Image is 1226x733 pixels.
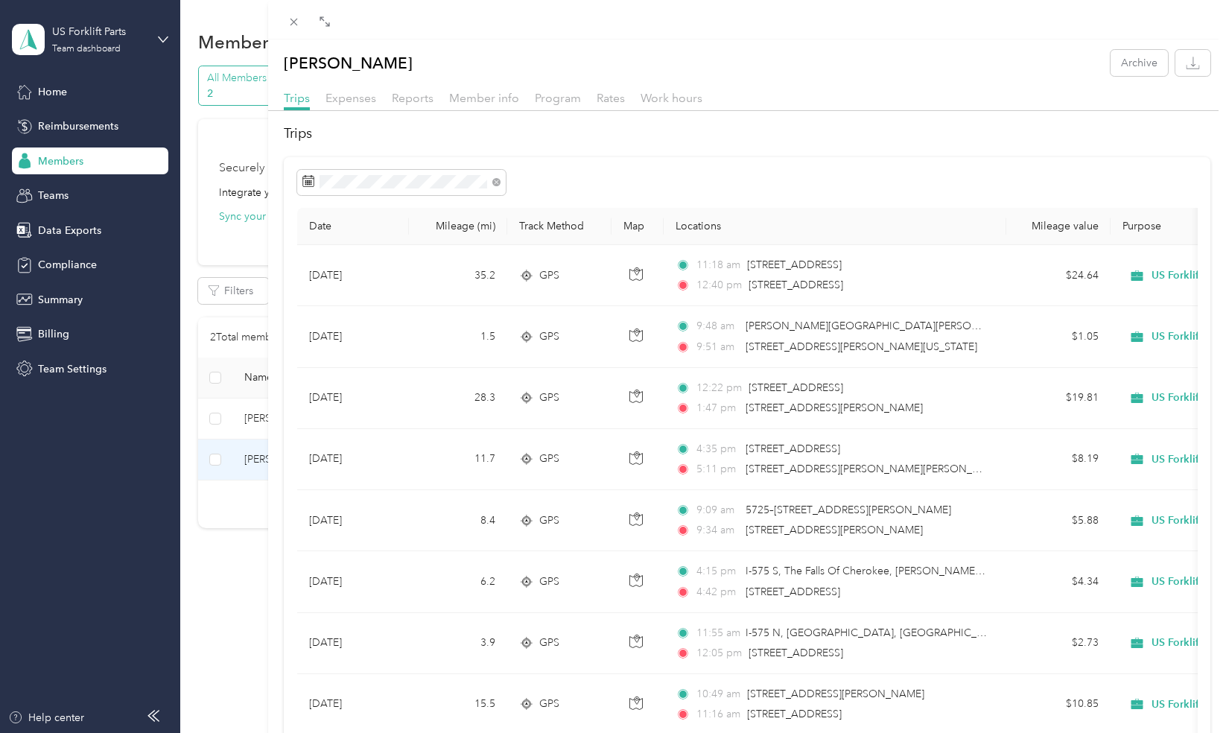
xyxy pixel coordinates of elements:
td: $1.05 [1006,306,1111,367]
span: [STREET_ADDRESS] [746,442,840,455]
span: 1:47 pm [696,400,739,416]
span: GPS [539,329,559,345]
h2: Trips [284,124,1210,144]
span: I-575 N, [GEOGRAPHIC_DATA], [GEOGRAPHIC_DATA] [746,626,1007,639]
td: [DATE] [297,613,409,674]
th: Date [297,208,409,245]
span: 9:09 am [696,502,739,518]
td: 28.3 [409,368,507,429]
span: Reports [392,91,433,105]
span: 4:42 pm [696,584,739,600]
span: [STREET_ADDRESS][PERSON_NAME][US_STATE] [746,340,977,353]
td: [DATE] [297,245,409,306]
td: 1.5 [409,306,507,367]
span: 4:35 pm [696,441,739,457]
span: Member info [449,91,519,105]
span: Work hours [641,91,702,105]
span: 5725–[STREET_ADDRESS][PERSON_NAME] [746,504,951,516]
td: $8.19 [1006,429,1111,490]
span: GPS [539,390,559,406]
span: 12:22 pm [696,380,742,396]
td: $4.34 [1006,551,1111,612]
span: 4:15 pm [696,563,739,580]
iframe: Everlance-gr Chat Button Frame [1143,650,1226,733]
span: GPS [539,513,559,529]
td: 35.2 [409,245,507,306]
td: 3.9 [409,613,507,674]
span: 12:05 pm [696,645,742,661]
span: GPS [539,574,559,590]
span: [STREET_ADDRESS][PERSON_NAME] [746,524,923,536]
th: Locations [664,208,1006,245]
span: GPS [539,635,559,651]
span: Expenses [325,91,376,105]
th: Mileage (mi) [409,208,507,245]
span: 5:11 pm [696,461,739,477]
span: 9:34 am [696,522,739,539]
td: $2.73 [1006,613,1111,674]
span: [STREET_ADDRESS] [749,381,843,394]
span: [STREET_ADDRESS] [747,258,842,271]
th: Mileage value [1006,208,1111,245]
span: [STREET_ADDRESS][PERSON_NAME] [746,402,923,414]
span: Trips [284,91,310,105]
p: [PERSON_NAME] [284,50,413,76]
td: [DATE] [297,551,409,612]
span: [STREET_ADDRESS] [747,708,842,720]
span: GPS [539,451,559,467]
th: Map [612,208,664,245]
td: $24.64 [1006,245,1111,306]
td: [DATE] [297,306,409,367]
td: $5.88 [1006,490,1111,551]
td: 6.2 [409,551,507,612]
th: Track Method [507,208,612,245]
button: Archive [1111,50,1168,76]
td: [DATE] [297,368,409,429]
span: 9:48 am [696,318,739,334]
span: GPS [539,267,559,284]
span: 9:51 am [696,339,739,355]
td: [DATE] [297,490,409,551]
td: [DATE] [297,429,409,490]
span: GPS [539,696,559,712]
span: [STREET_ADDRESS][PERSON_NAME] [747,688,924,700]
span: [STREET_ADDRESS] [746,586,840,598]
span: 11:18 am [696,257,740,273]
span: I-575 S, The Falls Of Cherokee, [PERSON_NAME][GEOGRAPHIC_DATA], [GEOGRAPHIC_DATA] [746,565,1198,577]
td: 11.7 [409,429,507,490]
span: [STREET_ADDRESS][PERSON_NAME][PERSON_NAME] [746,463,1006,475]
span: Rates [597,91,625,105]
span: 10:49 am [696,686,740,702]
span: 12:40 pm [696,277,742,293]
span: 11:55 am [696,625,739,641]
td: $19.81 [1006,368,1111,429]
span: 11:16 am [696,706,740,723]
td: 8.4 [409,490,507,551]
span: [STREET_ADDRESS] [749,647,843,659]
span: Program [535,91,581,105]
span: [STREET_ADDRESS] [749,279,843,291]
